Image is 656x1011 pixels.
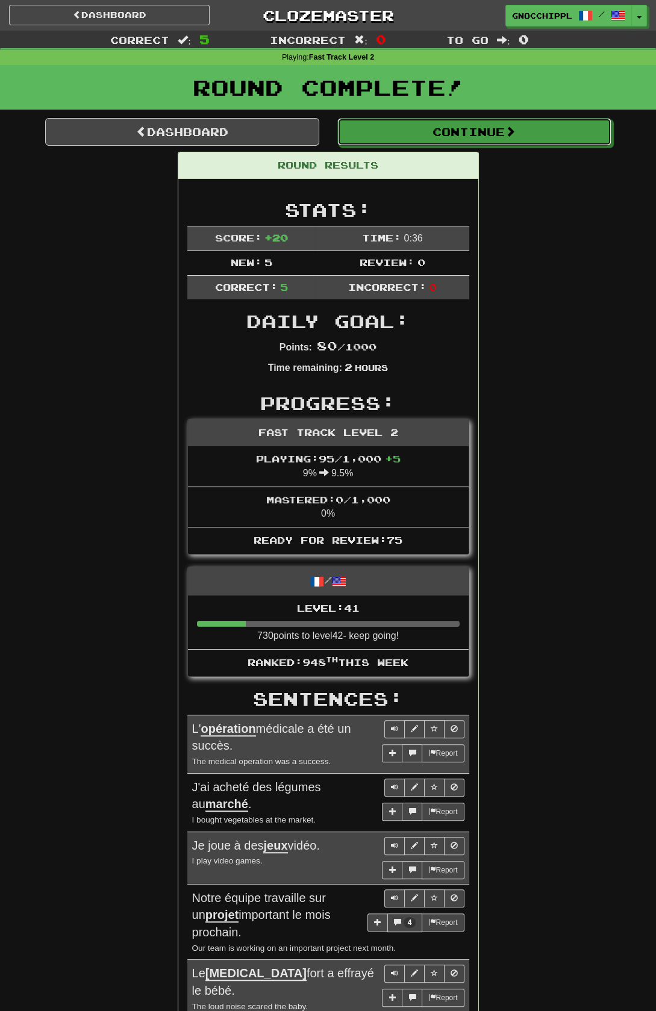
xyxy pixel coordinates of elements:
[385,453,401,464] span: + 5
[424,889,445,907] button: Toggle favorite
[4,75,652,99] h1: Round Complete!
[187,311,469,331] h2: Daily Goal:
[382,744,402,762] button: Add sentence to collection
[254,534,402,546] span: Ready for Review: 75
[280,342,312,352] strong: Points:
[192,722,351,753] span: L' médicale a été un succès.
[360,257,414,268] span: Review:
[384,965,405,983] button: Play sentence audio
[384,965,464,983] div: Sentence controls
[266,494,390,505] span: Mastered: 0 / 1,000
[512,10,572,21] span: gnocchippl
[110,34,169,46] span: Correct
[205,797,248,812] u: marché
[309,53,375,61] strong: Fast Track Level 2
[201,722,255,736] u: opération
[188,567,469,596] div: /
[326,655,338,664] sup: th
[188,596,469,650] li: 730 points to level 42 - keep going!
[376,32,386,46] span: 0
[422,744,464,762] button: Report
[256,453,401,464] span: Playing: 95 / 1,000
[519,32,529,46] span: 0
[446,34,489,46] span: To go
[599,10,605,18] span: /
[429,281,437,293] span: 0
[382,803,464,821] div: More sentence controls
[188,487,469,528] li: 0%
[199,32,210,46] span: 5
[404,779,425,797] button: Edit sentence
[215,281,278,293] span: Correct:
[422,989,464,1007] button: Report
[228,5,428,26] a: Clozemaster
[384,889,464,907] div: Sentence controls
[192,757,331,766] small: The medical operation was a success.
[384,837,464,855] div: Sentence controls
[192,966,374,997] span: Le fort a effrayé le bébé.
[205,908,239,922] u: projet
[444,837,464,855] button: Toggle ignore
[422,803,464,821] button: Report
[192,944,396,953] small: Our team is working on an important project next month.
[280,281,288,293] span: 5
[248,656,408,668] span: Ranked: 948 this week
[215,232,262,243] span: Score:
[384,779,405,797] button: Play sentence audio
[424,779,445,797] button: Toggle favorite
[404,720,425,738] button: Edit sentence
[382,861,464,879] div: More sentence controls
[45,118,319,146] a: Dashboard
[354,35,367,45] span: :
[192,891,331,939] span: Notre équipe travaille sur un important le mois prochain.
[505,5,632,26] a: gnocchippl /
[417,257,425,268] span: 0
[382,989,402,1007] button: Add sentence to collection
[348,281,426,293] span: Incorrect:
[268,362,342,373] strong: Time remaining:
[270,34,346,46] span: Incorrect
[404,965,425,983] button: Edit sentence
[497,35,510,45] span: :
[422,913,464,932] button: Report
[384,889,405,907] button: Play sentence audio
[444,965,464,983] button: Toggle ignore
[444,779,464,797] button: Toggle ignore
[187,200,469,220] h2: Stats:
[178,35,191,45] span: :
[345,361,352,373] span: 2
[355,362,388,373] small: Hours
[263,839,287,853] u: jeux
[387,913,423,932] button: 4
[384,837,405,855] button: Play sentence audio
[444,889,464,907] button: Toggle ignore
[422,861,464,879] button: Report
[382,861,402,879] button: Add sentence to collection
[404,889,425,907] button: Edit sentence
[264,232,288,243] span: + 20
[178,152,478,179] div: Round Results
[367,913,464,932] div: More sentence controls
[384,779,464,797] div: Sentence controls
[404,837,425,855] button: Edit sentence
[317,338,337,353] span: 80
[297,602,360,614] span: Level: 41
[384,720,464,738] div: Sentence controls
[404,233,423,243] span: 0 : 36
[231,257,262,268] span: New:
[192,1002,308,1011] small: The loud noise scared the baby.
[444,720,464,738] button: Toggle ignore
[384,720,405,738] button: Play sentence audio
[192,815,316,824] small: I bought vegetables at the market.
[337,118,611,146] button: Continue
[188,420,469,446] div: Fast Track Level 2
[264,257,272,268] span: 5
[382,803,402,821] button: Add sentence to collection
[424,720,445,738] button: Toggle favorite
[187,689,469,709] h2: Sentences:
[408,918,412,927] span: 4
[188,446,469,487] li: 9% 9.5%
[192,856,263,865] small: I play video games.
[187,393,469,413] h2: Progress:
[424,837,445,855] button: Toggle favorite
